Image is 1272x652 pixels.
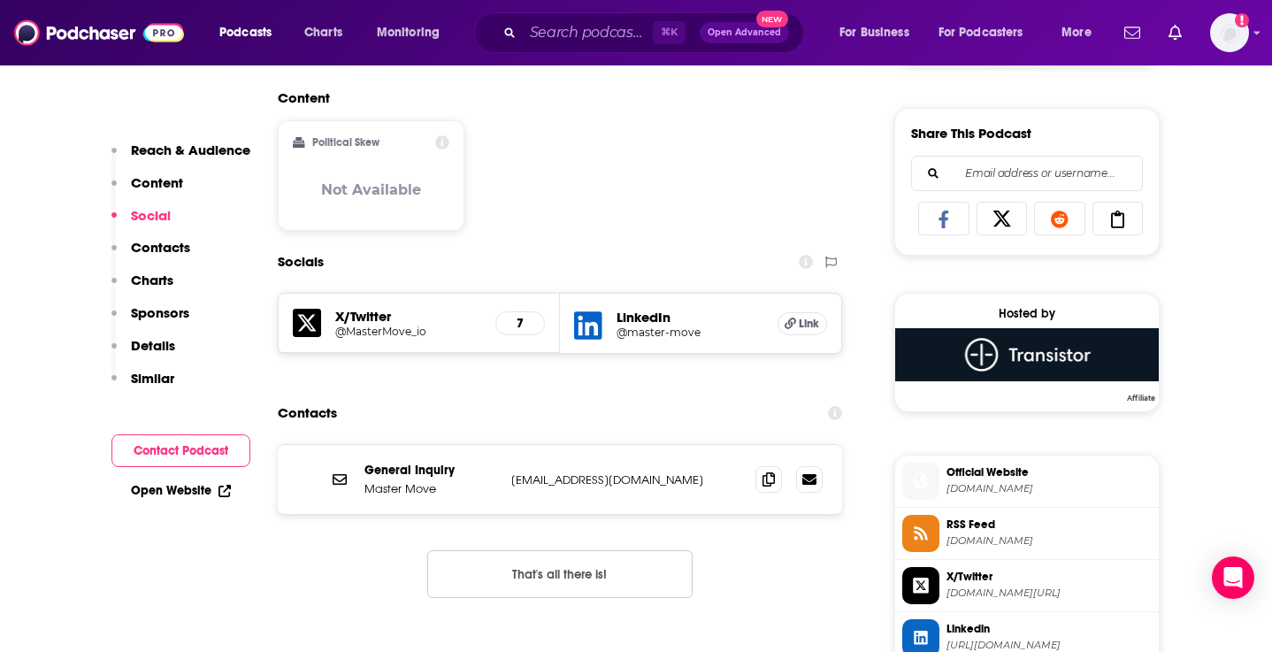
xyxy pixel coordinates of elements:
a: X/Twitter[DOMAIN_NAME][URL] [902,567,1152,604]
h3: Share This Podcast [911,125,1031,142]
a: Share on X/Twitter [977,202,1028,235]
svg: Add a profile image [1235,13,1249,27]
img: Podchaser - Follow, Share and Rate Podcasts [14,16,184,50]
button: Sponsors [111,304,189,337]
span: Official Website [946,464,1152,480]
img: User Profile [1210,13,1249,52]
a: RSS Feed[DOMAIN_NAME] [902,515,1152,552]
button: Similar [111,370,174,403]
a: Show notifications dropdown [1117,18,1147,48]
p: Similar [131,370,174,387]
p: Master Move [364,481,497,496]
button: Charts [111,272,173,304]
a: Open Website [131,483,231,498]
a: Link [778,312,827,335]
a: Official Website[DOMAIN_NAME] [902,463,1152,500]
span: ⌘ K [653,21,686,44]
p: Sponsors [131,304,189,321]
div: Search followers [911,156,1143,191]
span: Link [799,317,819,331]
h2: Political Skew [312,136,379,149]
a: Share on Facebook [918,202,969,235]
h2: Contacts [278,396,337,430]
h5: X/Twitter [335,308,481,325]
div: Search podcasts, credits, & more... [491,12,821,53]
button: Contact Podcast [111,434,250,467]
p: Reach & Audience [131,142,250,158]
span: For Podcasters [939,20,1023,45]
span: Monitoring [377,20,440,45]
button: Open AdvancedNew [700,22,789,43]
span: feeds.transistor.fm [946,534,1152,548]
span: Linkedin [946,621,1152,637]
button: open menu [827,19,931,47]
span: RSS Feed [946,517,1152,533]
h2: Content [278,89,828,106]
h5: LinkedIn [617,309,763,326]
p: Charts [131,272,173,288]
p: Contacts [131,239,190,256]
span: For Business [839,20,909,45]
a: @MasterMove_io [335,325,481,338]
div: Hosted by [895,306,1159,321]
button: Contacts [111,239,190,272]
a: Copy Link [1092,202,1144,235]
span: Logged in as dkcsports [1210,13,1249,52]
button: Reach & Audience [111,142,250,174]
button: Show profile menu [1210,13,1249,52]
p: Social [131,207,171,224]
a: @master-move [617,326,763,339]
button: open menu [927,19,1049,47]
span: Charts [304,20,342,45]
button: Details [111,337,175,370]
button: open menu [1049,19,1114,47]
span: X/Twitter [946,569,1152,585]
p: General Inquiry [364,463,497,478]
a: Transistor [895,328,1159,401]
span: New [756,11,788,27]
span: twitter.com/MasterMove_io [946,587,1152,600]
img: Transistor [895,328,1159,381]
button: Nothing here. [427,550,693,598]
input: Search podcasts, credits, & more... [523,19,653,47]
button: Social [111,207,171,240]
button: open menu [207,19,295,47]
span: mastermove.io [946,482,1152,495]
h2: Socials [278,245,324,279]
div: Open Intercom Messenger [1212,556,1254,599]
p: [EMAIL_ADDRESS][DOMAIN_NAME] [511,472,741,487]
span: https://www.linkedin.com/company/master-move [946,639,1152,652]
h3: Not Available [321,181,421,198]
span: More [1061,20,1092,45]
a: Share on Reddit [1034,202,1085,235]
p: Details [131,337,175,354]
button: Content [111,174,183,207]
a: Show notifications dropdown [1161,18,1189,48]
input: Email address or username... [926,157,1128,190]
span: Open Advanced [708,28,781,37]
h5: 7 [510,316,530,331]
span: Affiliate [1123,393,1159,403]
p: Content [131,174,183,191]
a: Charts [293,19,353,47]
span: Podcasts [219,20,272,45]
button: open menu [364,19,463,47]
